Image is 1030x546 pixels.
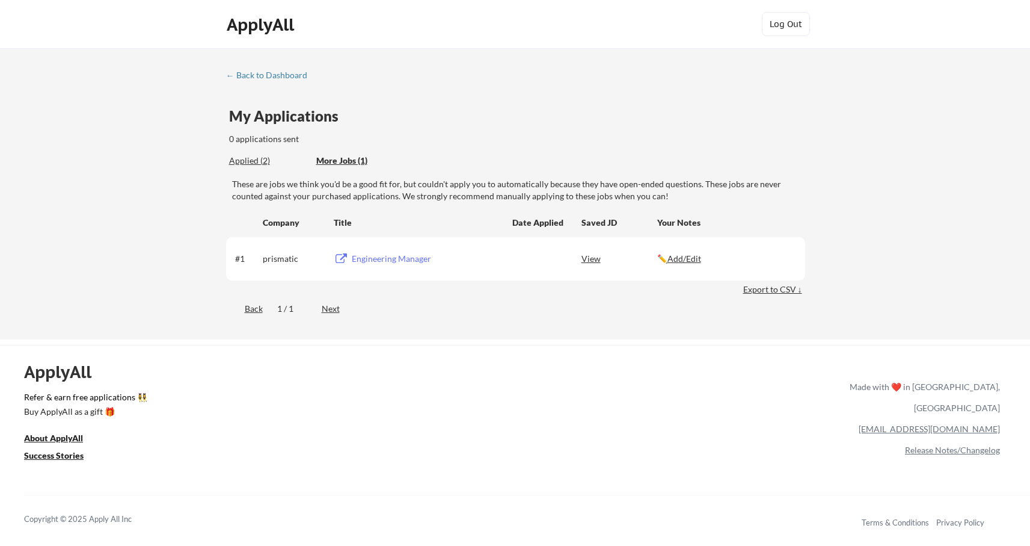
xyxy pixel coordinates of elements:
[24,450,100,465] a: Success Stories
[352,253,501,265] div: Engineering Manager
[322,303,354,315] div: Next
[581,247,657,269] div: View
[316,155,405,167] div: More Jobs (1)
[936,518,984,527] a: Privacy Policy
[263,253,323,265] div: prismatic
[657,217,794,229] div: Your Notes
[229,109,348,123] div: My Applications
[229,155,307,167] div: Applied (2)
[24,406,144,421] a: Buy ApplyAll as a gift 🎁
[226,70,316,82] a: ← Back to Dashboard
[226,71,316,79] div: ← Back to Dashboard
[862,518,929,527] a: Terms & Conditions
[232,178,805,202] div: These are jobs we think you'd be a good fit for, but couldn't apply you to automatically because ...
[845,376,1000,418] div: Made with ❤️ in [GEOGRAPHIC_DATA], [GEOGRAPHIC_DATA]
[859,424,1000,434] a: [EMAIL_ADDRESS][DOMAIN_NAME]
[24,362,105,382] div: ApplyAll
[235,253,259,265] div: #1
[229,155,307,167] div: These are all the jobs you've been applied to so far.
[905,445,1000,455] a: Release Notes/Changelog
[581,211,657,233] div: Saved JD
[316,155,405,167] div: These are job applications we think you'd be a good fit for, but couldn't apply you to automatica...
[657,253,794,265] div: ✏️
[229,133,462,145] div: 0 applications sent
[762,12,810,36] button: Log Out
[24,433,83,443] u: About ApplyAll
[334,217,501,229] div: Title
[24,393,598,406] a: Refer & earn free applications 👯‍♀️
[263,217,323,229] div: Company
[227,14,298,35] div: ApplyAll
[743,284,805,296] div: Export to CSV ↓
[667,253,701,264] u: Add/Edit
[24,513,162,526] div: Copyright © 2025 Apply All Inc
[24,450,84,461] u: Success Stories
[277,303,307,315] div: 1 / 1
[24,432,100,447] a: About ApplyAll
[24,408,144,416] div: Buy ApplyAll as a gift 🎁
[512,217,565,229] div: Date Applied
[226,303,263,315] div: Back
